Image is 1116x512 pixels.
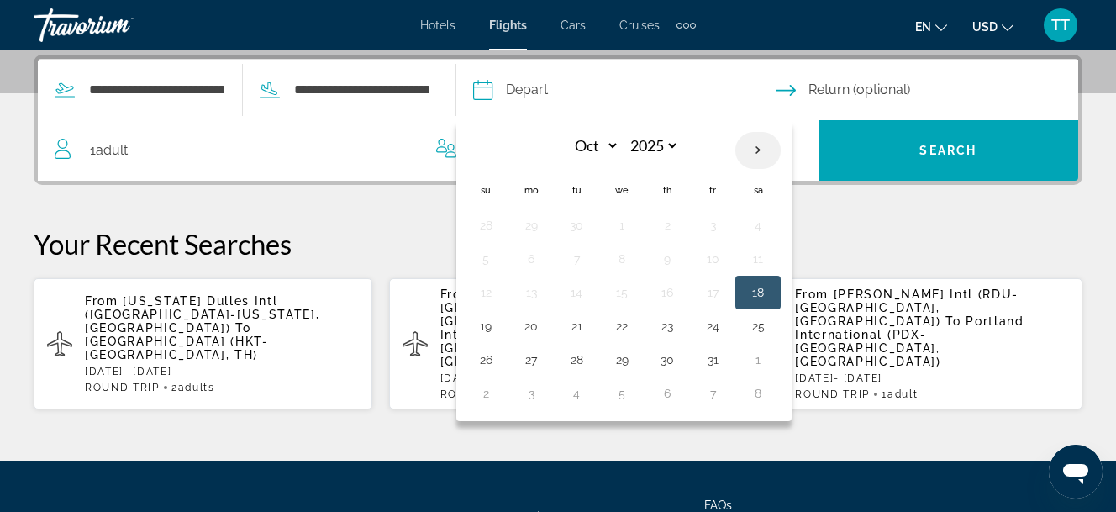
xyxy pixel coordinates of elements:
button: Day 1 [608,214,635,237]
button: Day 26 [472,348,499,372]
button: Day 21 [563,314,590,338]
button: User Menu [1039,8,1082,43]
button: Day 11 [745,247,771,271]
span: Adults [178,382,215,393]
button: From [PERSON_NAME] Intl (RDU-[GEOGRAPHIC_DATA], [GEOGRAPHIC_DATA]) To Portland International (PDX... [389,277,728,410]
span: Adult [96,142,128,158]
button: Extra navigation items [676,12,696,39]
button: Day 20 [518,314,545,338]
span: From [440,288,474,301]
span: Adult [887,388,918,400]
p: Your Recent Searches [34,227,1082,261]
a: Cars [561,18,586,32]
button: Day 2 [654,214,681,237]
span: Portland International (PDX-[GEOGRAPHIC_DATA], [GEOGRAPHIC_DATA]) [440,314,669,368]
button: Day 10 [699,247,726,271]
span: ROUND TRIP [85,382,160,393]
button: Day 18 [745,281,771,304]
button: Day 27 [518,348,545,372]
span: en [915,20,931,34]
button: Day 3 [518,382,545,405]
button: Day 16 [654,281,681,304]
button: Day 17 [699,281,726,304]
select: Select year [624,131,679,161]
a: FAQs [704,499,732,512]
button: Day 7 [699,382,726,405]
button: Day 28 [563,348,590,372]
a: Cruises [619,18,660,32]
p: [DATE] - [DATE] [85,366,359,377]
button: From [US_STATE] Dulles Intl ([GEOGRAPHIC_DATA]-[US_STATE], [GEOGRAPHIC_DATA]) To [GEOGRAPHIC_DATA... [34,277,372,410]
span: To [235,321,250,335]
button: Day 29 [608,348,635,372]
button: Day 12 [472,281,499,304]
span: TT [1051,17,1070,34]
p: [DATE] - [DATE] [440,372,714,384]
span: 1 [90,139,128,162]
button: Day 9 [654,247,681,271]
button: Day 30 [654,348,681,372]
button: Day 1 [745,348,771,372]
button: Day 23 [654,314,681,338]
button: Day 5 [608,382,635,405]
button: Day 4 [563,382,590,405]
button: Day 24 [699,314,726,338]
button: Next month [735,131,781,170]
span: 1 [882,388,918,400]
button: Day 6 [518,247,545,271]
p: [DATE] - [DATE] [795,372,1069,384]
iframe: Button to launch messaging window [1049,445,1103,499]
button: Search [819,120,1079,181]
button: Day 14 [563,281,590,304]
span: ROUND TRIP [440,388,515,400]
span: Return (optional) [808,78,910,102]
button: Day 8 [745,382,771,405]
a: Flights [489,18,527,32]
span: To [945,314,961,328]
span: [PERSON_NAME] Intl (RDU-[GEOGRAPHIC_DATA], [GEOGRAPHIC_DATA]) [440,288,664,328]
button: Change currency [972,14,1013,39]
span: Portland International (PDX-[GEOGRAPHIC_DATA], [GEOGRAPHIC_DATA]) [795,314,1024,368]
button: Day 28 [472,214,499,237]
span: USD [972,20,998,34]
button: Day 29 [518,214,545,237]
span: [US_STATE] Dulles Intl ([GEOGRAPHIC_DATA]-[US_STATE], [GEOGRAPHIC_DATA]) [85,294,319,335]
button: Day 30 [563,214,590,237]
button: Day 19 [472,314,499,338]
button: Day 8 [608,247,635,271]
a: Travorium [34,3,202,47]
button: Day 25 [745,314,771,338]
span: [GEOGRAPHIC_DATA] (HKT-[GEOGRAPHIC_DATA], TH) [85,335,269,362]
button: Day 13 [518,281,545,304]
span: 2 [171,382,215,393]
button: Day 5 [472,247,499,271]
button: Day 7 [563,247,590,271]
span: ROUND TRIP [795,388,870,400]
button: Day 15 [608,281,635,304]
button: Day 4 [745,214,771,237]
button: Change language [915,14,947,39]
span: From [795,288,829,301]
button: From [PERSON_NAME] Intl (RDU-[GEOGRAPHIC_DATA], [GEOGRAPHIC_DATA]) To Portland International (PDX... [744,277,1082,410]
button: Day 22 [608,314,635,338]
button: Day 31 [699,348,726,372]
button: Day 2 [472,382,499,405]
table: Left calendar grid [463,131,781,410]
button: Select return date [776,60,1078,120]
button: Travelers: 1 adult, 0 children [38,120,819,181]
span: [PERSON_NAME] Intl (RDU-[GEOGRAPHIC_DATA], [GEOGRAPHIC_DATA]) [795,288,1019,328]
a: Hotels [420,18,455,32]
button: Select depart date [473,60,776,120]
div: Search widget [38,59,1078,181]
span: Search [919,144,976,157]
button: Day 3 [699,214,726,237]
select: Select month [565,131,619,161]
span: From [85,294,118,308]
button: Day 6 [654,382,681,405]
